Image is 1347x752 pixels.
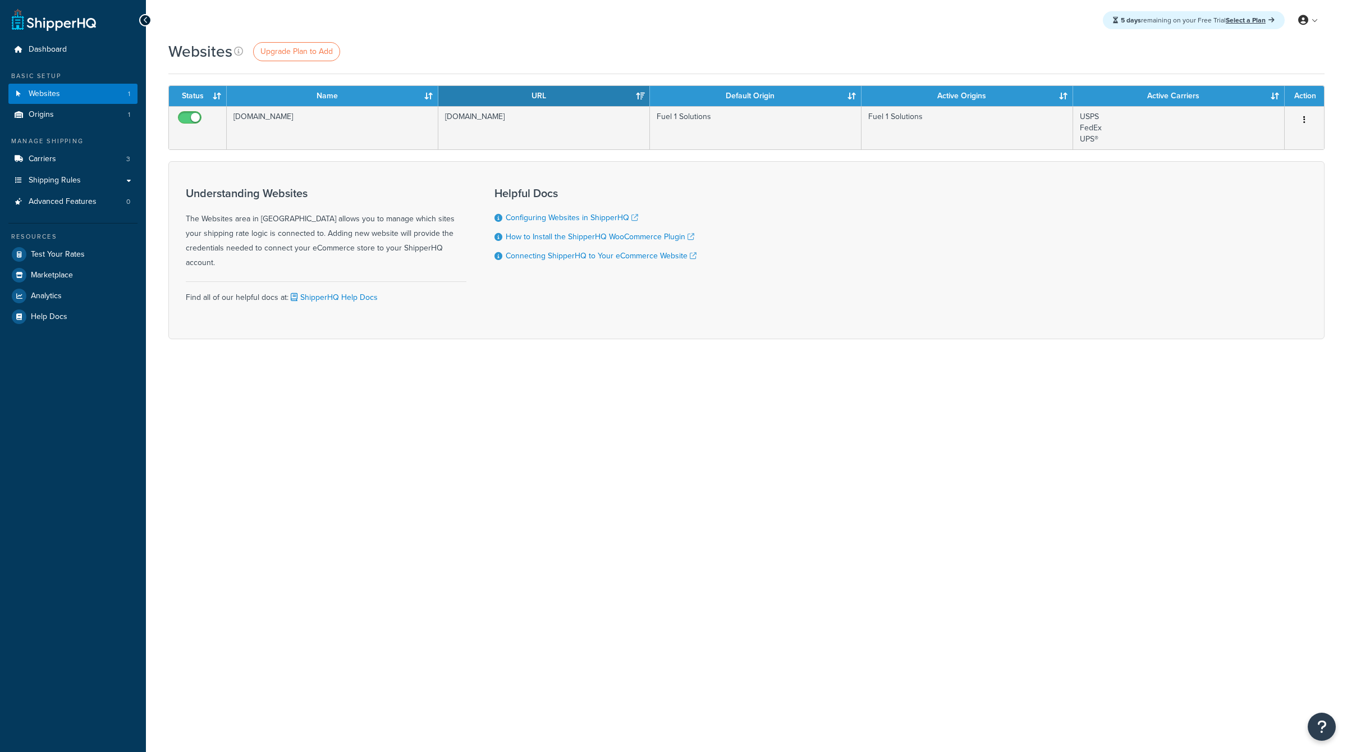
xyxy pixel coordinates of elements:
[31,250,85,259] span: Test Your Rates
[186,187,466,199] h3: Understanding Websites
[650,106,862,149] td: Fuel 1 Solutions
[126,197,130,207] span: 0
[8,39,138,60] a: Dashboard
[8,149,138,170] a: Carriers 3
[8,307,138,327] a: Help Docs
[29,154,56,164] span: Carriers
[169,86,227,106] th: Status: activate to sort column ascending
[8,192,138,212] a: Advanced Features 0
[1308,713,1336,741] button: Open Resource Center
[8,104,138,125] li: Origins
[438,86,650,106] th: URL: activate to sort column ascending
[126,154,130,164] span: 3
[1285,86,1324,106] th: Action
[8,192,138,212] li: Advanced Features
[12,8,96,31] a: ShipperHQ Home
[650,86,862,106] th: Default Origin: activate to sort column ascending
[253,42,340,61] a: Upgrade Plan to Add
[186,281,466,305] div: Find all of our helpful docs at:
[506,212,638,224] a: Configuring Websites in ShipperHQ
[8,170,138,191] a: Shipping Rules
[8,232,138,241] div: Resources
[1073,106,1285,149] td: USPS FedEx UPS®
[8,104,138,125] a: Origins 1
[862,106,1073,149] td: Fuel 1 Solutions
[1226,15,1275,25] a: Select a Plan
[29,45,67,54] span: Dashboard
[168,40,232,62] h1: Websites
[438,106,650,149] td: [DOMAIN_NAME]
[494,187,697,199] h3: Helpful Docs
[29,110,54,120] span: Origins
[29,176,81,185] span: Shipping Rules
[8,265,138,285] a: Marketplace
[260,45,333,57] span: Upgrade Plan to Add
[31,312,67,322] span: Help Docs
[862,86,1073,106] th: Active Origins: activate to sort column ascending
[29,197,97,207] span: Advanced Features
[227,86,438,106] th: Name: activate to sort column ascending
[29,89,60,99] span: Websites
[8,136,138,146] div: Manage Shipping
[227,106,438,149] td: [DOMAIN_NAME]
[8,149,138,170] li: Carriers
[506,250,697,262] a: Connecting ShipperHQ to Your eCommerce Website
[31,291,62,301] span: Analytics
[8,244,138,265] a: Test Your Rates
[288,291,378,303] a: ShipperHQ Help Docs
[1073,86,1285,106] th: Active Carriers: activate to sort column ascending
[506,231,694,243] a: How to Install the ShipperHQ WooCommerce Plugin
[186,187,466,270] div: The Websites area in [GEOGRAPHIC_DATA] allows you to manage which sites your shipping rate logic ...
[8,84,138,104] a: Websites 1
[128,89,130,99] span: 1
[31,271,73,280] span: Marketplace
[8,286,138,306] a: Analytics
[8,71,138,81] div: Basic Setup
[128,110,130,120] span: 1
[1121,15,1141,25] strong: 5 days
[8,84,138,104] li: Websites
[1103,11,1285,29] div: remaining on your Free Trial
